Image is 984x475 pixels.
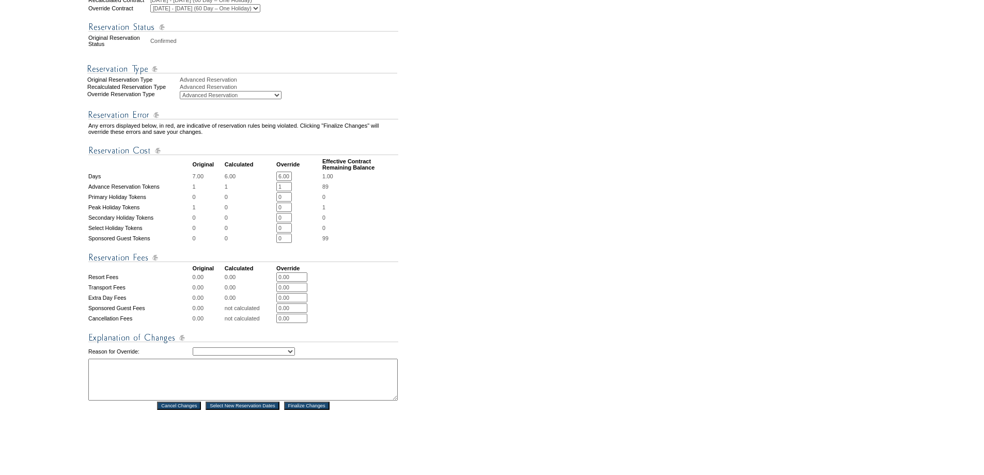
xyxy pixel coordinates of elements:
[225,203,275,212] td: 0
[322,204,325,210] span: 1
[88,293,192,302] td: Extra Day Fees
[193,265,224,271] td: Original
[322,173,333,179] span: 1.00
[150,35,398,47] td: Confirmed
[206,402,279,410] input: Select New Reservation Dates
[225,172,275,181] td: 6.00
[88,272,192,282] td: Resort Fees
[225,192,275,202] td: 0
[225,303,275,313] td: not calculated
[193,172,224,181] td: 7.00
[157,402,201,410] input: Cancel Changes
[88,234,192,243] td: Sponsored Guest Tokens
[88,314,192,323] td: Cancellation Fees
[88,251,398,264] img: Reservation Fees
[322,225,325,231] span: 0
[88,203,192,212] td: Peak Holiday Tokens
[193,192,224,202] td: 0
[88,144,398,157] img: Reservation Cost
[88,345,192,358] td: Reason for Override:
[193,203,224,212] td: 1
[88,172,192,181] td: Days
[322,158,398,171] td: Effective Contract Remaining Balance
[276,265,321,271] td: Override
[225,234,275,243] td: 0
[88,21,398,34] img: Reservation Status
[88,303,192,313] td: Sponsored Guest Fees
[225,293,275,302] td: 0.00
[322,214,325,221] span: 0
[225,182,275,191] td: 1
[322,235,329,241] span: 99
[88,283,192,292] td: Transport Fees
[276,158,321,171] td: Override
[88,223,192,233] td: Select Holiday Tokens
[225,272,275,282] td: 0.00
[193,314,224,323] td: 0.00
[193,213,224,222] td: 0
[193,303,224,313] td: 0.00
[284,402,330,410] input: Finalize Changes
[87,63,397,75] img: Reservation Type
[88,122,398,135] td: Any errors displayed below, in red, are indicative of reservation rules being violated. Clicking ...
[87,76,179,83] div: Original Reservation Type
[88,192,192,202] td: Primary Holiday Tokens
[180,84,399,90] div: Advanced Reservation
[88,331,398,344] img: Explanation of Changes
[88,182,192,191] td: Advance Reservation Tokens
[225,223,275,233] td: 0
[193,223,224,233] td: 0
[88,213,192,222] td: Secondary Holiday Tokens
[225,314,275,323] td: not calculated
[193,272,224,282] td: 0.00
[225,283,275,292] td: 0.00
[322,194,325,200] span: 0
[322,183,329,190] span: 89
[180,76,399,83] div: Advanced Reservation
[225,158,275,171] td: Calculated
[193,234,224,243] td: 0
[225,265,275,271] td: Calculated
[87,84,179,90] div: Recalculated Reservation Type
[225,213,275,222] td: 0
[193,293,224,302] td: 0.00
[88,4,149,12] td: Override Contract
[87,91,179,99] div: Override Reservation Type
[193,283,224,292] td: 0.00
[193,158,224,171] td: Original
[193,182,224,191] td: 1
[88,109,398,121] img: Reservation Errors
[88,35,149,47] td: Original Reservation Status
